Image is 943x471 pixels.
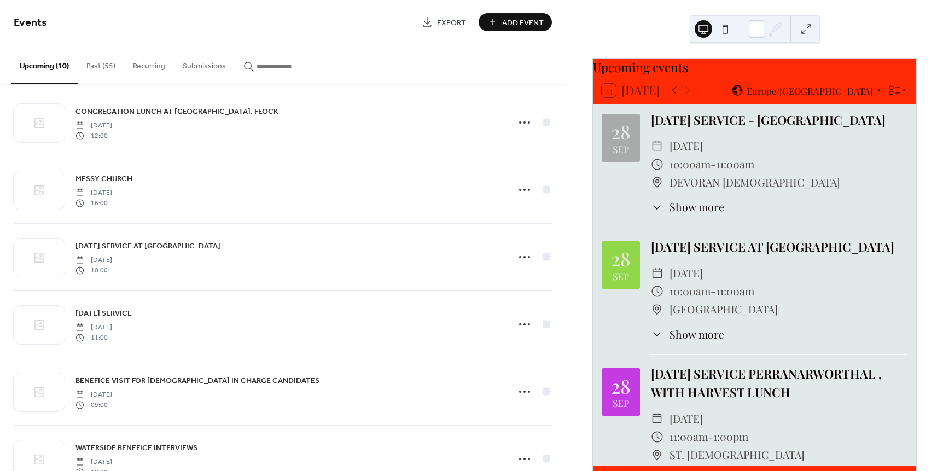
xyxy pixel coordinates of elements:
span: 11:00am [670,428,708,446]
div: 28 [611,376,631,396]
span: 10:00 [75,265,112,275]
div: ​ [651,264,663,282]
span: 1:00pm [713,428,748,446]
div: [DATE] SERVICE AT [GEOGRAPHIC_DATA] [651,238,907,257]
span: 09:00 [75,400,112,410]
button: Upcoming (10) [11,44,78,84]
div: [DATE] SERVICE - [GEOGRAPHIC_DATA] [651,111,907,130]
span: [DATE] [75,323,112,333]
button: ​Show more [651,327,724,342]
button: ​Show more [651,199,724,215]
div: ​ [651,410,663,428]
a: BENEFICE VISIT FOR [DEMOGRAPHIC_DATA] IN CHARGE CANDIDATES [75,374,319,387]
span: Europe/[GEOGRAPHIC_DATA] [747,86,873,95]
span: [DATE] [75,121,112,131]
span: [DATE] [75,255,112,265]
span: [DATE] [75,188,112,198]
a: MESSY CHURCH [75,172,132,185]
div: ​ [651,155,663,173]
span: 10:00am [670,282,711,300]
span: BENEFICE VISIT FOR [DEMOGRAPHIC_DATA] IN CHARGE CANDIDATES [75,375,319,387]
span: DEVORAN [DEMOGRAPHIC_DATA] [670,173,840,191]
span: [DATE] [75,457,112,467]
div: ​ [651,428,663,446]
a: [DATE] SERVICE AT [GEOGRAPHIC_DATA] [75,240,220,252]
div: ​ [651,300,663,318]
div: ​ [651,173,663,191]
span: - [708,428,713,446]
button: Recurring [124,44,174,83]
span: Add Event [502,17,544,28]
span: CONGREGATION LUNCH AT [GEOGRAPHIC_DATA]. FEOCK [75,106,278,118]
span: [DATE] [670,264,703,282]
span: ST. [DEMOGRAPHIC_DATA] [670,446,805,464]
span: [DATE] SERVICE AT [GEOGRAPHIC_DATA] [75,241,220,252]
span: 11:00 [75,333,112,342]
span: 16:00 [75,198,112,208]
span: 10:00am [670,155,711,173]
div: ​ [651,282,663,300]
a: CONGREGATION LUNCH AT [GEOGRAPHIC_DATA]. FEOCK [75,105,278,118]
span: 12:00 [75,131,112,141]
span: WATERSIDE BENEFICE INTERVIEWS [75,443,197,454]
span: Show more [670,199,724,215]
button: Submissions [174,44,235,83]
div: ​ [651,446,663,464]
span: Events [14,12,47,33]
a: WATERSIDE BENEFICE INTERVIEWS [75,441,197,454]
span: MESSY CHURCH [75,173,132,185]
div: Upcoming events [593,59,916,77]
div: ​ [651,199,663,215]
span: - [711,155,716,173]
button: Past (55) [78,44,124,83]
div: Sep [613,271,629,281]
span: [GEOGRAPHIC_DATA] [670,300,778,318]
div: Sep [613,398,629,408]
div: 28 [611,122,631,141]
span: Export [437,17,466,28]
a: [DATE] SERVICE [75,307,132,319]
span: [DATE] SERVICE [75,308,132,319]
div: 28 [611,249,631,268]
span: [DATE] [75,390,112,400]
div: Sep [613,144,629,154]
div: [DATE] SERVICE PERRANARWORTHAL , WITH HARVEST LUNCH [651,365,907,402]
span: Show more [670,327,724,342]
span: [DATE] [670,137,703,155]
span: 11:00am [716,282,754,300]
div: ​ [651,137,663,155]
div: ​ [651,327,663,342]
button: Add Event [479,13,552,31]
span: 11:00am [716,155,754,173]
span: [DATE] [670,410,703,428]
span: - [711,282,716,300]
a: Export [414,13,474,31]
